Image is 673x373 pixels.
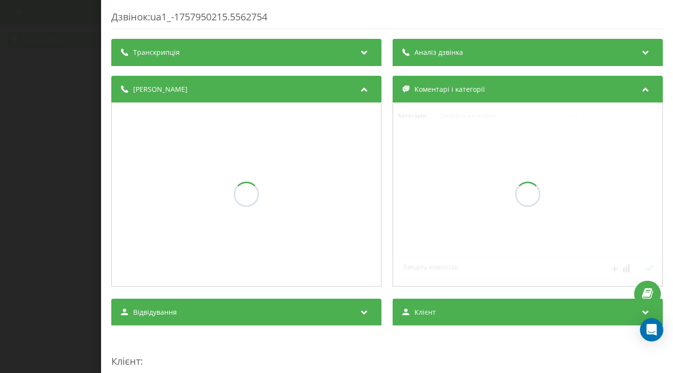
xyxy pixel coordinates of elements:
span: Клієнт [414,307,436,317]
span: Аналіз дзвінка [414,48,463,57]
div: Open Intercom Messenger [640,318,663,341]
span: Відвідування [133,307,177,317]
span: Транскрипція [133,48,180,57]
span: Коментарі і категорії [414,85,485,94]
span: [PERSON_NAME] [133,85,188,94]
div: Дзвінок : ua1_-1757950215.5562754 [111,10,663,29]
span: Клієнт [111,355,140,368]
